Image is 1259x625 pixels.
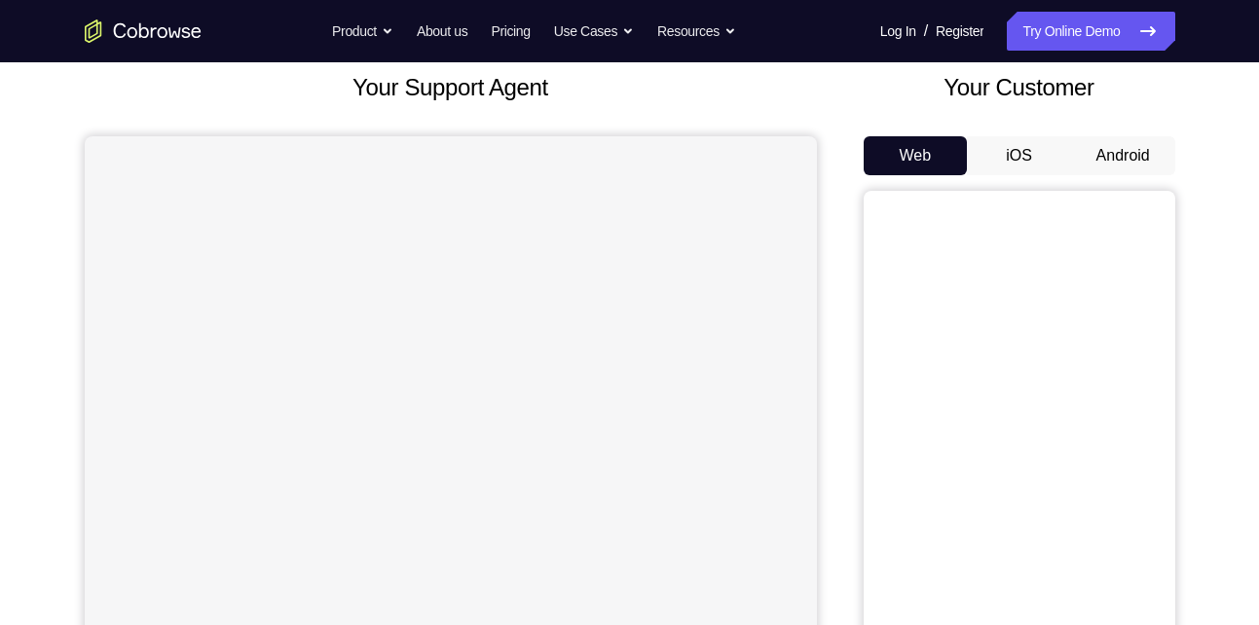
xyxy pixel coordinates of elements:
a: Pricing [491,12,530,51]
button: Product [332,12,393,51]
button: iOS [967,136,1071,175]
span: / [924,19,928,43]
a: About us [417,12,467,51]
h2: Your Customer [864,70,1175,105]
a: Log In [880,12,916,51]
a: Try Online Demo [1007,12,1174,51]
a: Go to the home page [85,19,202,43]
button: Web [864,136,968,175]
button: Resources [657,12,736,51]
h2: Your Support Agent [85,70,817,105]
button: Use Cases [554,12,634,51]
a: Register [936,12,983,51]
button: Android [1071,136,1175,175]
